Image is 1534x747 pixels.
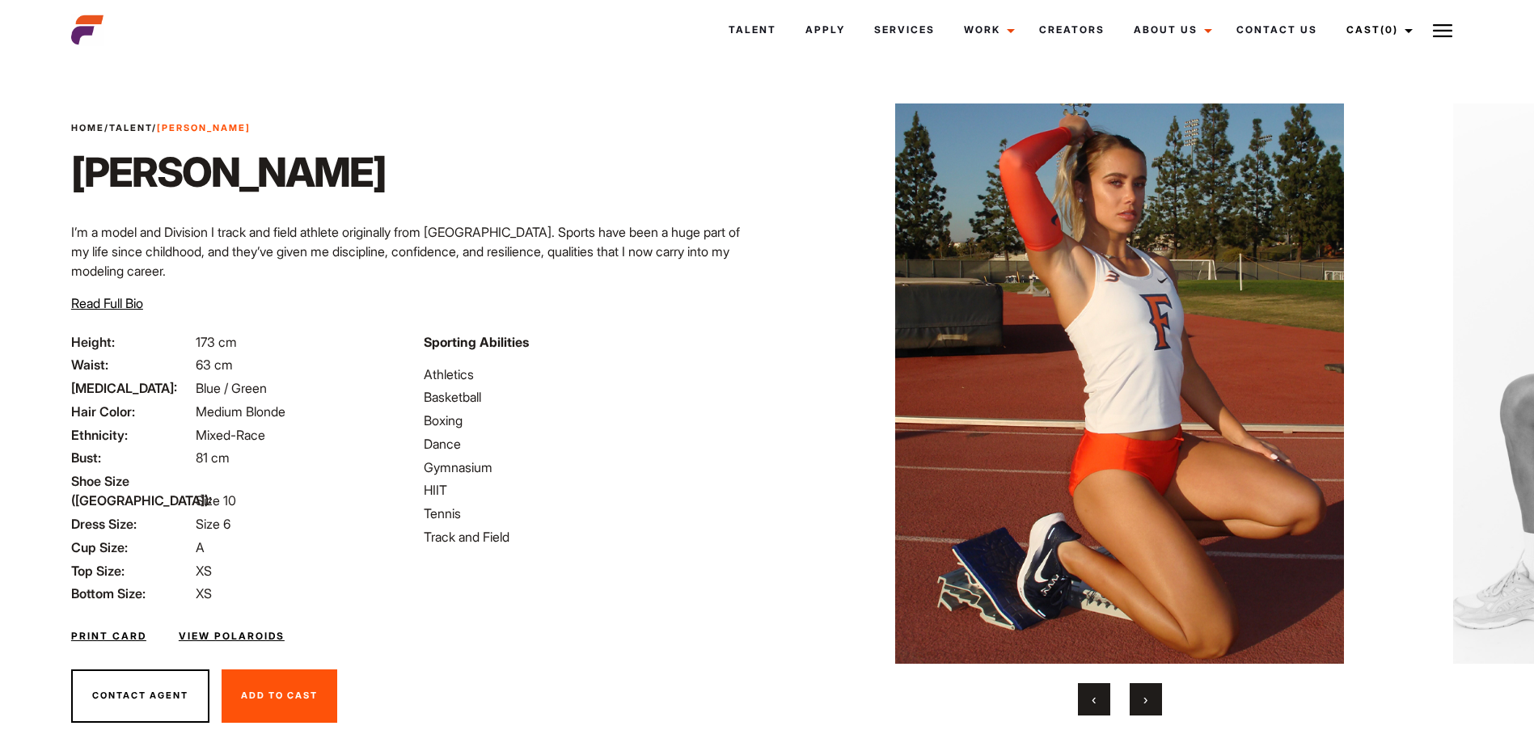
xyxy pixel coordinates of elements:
[179,629,285,644] a: View Polaroids
[71,629,146,644] a: Print Card
[109,122,152,133] a: Talent
[1119,8,1222,52] a: About Us
[424,458,757,477] li: Gymnasium
[71,332,192,352] span: Height:
[1332,8,1422,52] a: Cast(0)
[196,357,233,373] span: 63 cm
[196,449,230,466] span: 81 cm
[424,527,757,547] li: Track and Field
[71,514,192,534] span: Dress Size:
[71,293,143,313] button: Read Full Bio
[71,538,192,557] span: Cup Size:
[157,122,251,133] strong: [PERSON_NAME]
[1380,23,1398,36] span: (0)
[1222,8,1332,52] a: Contact Us
[860,8,949,52] a: Services
[424,365,757,384] li: Athletics
[196,585,212,601] span: XS
[196,403,285,420] span: Medium Blonde
[71,402,192,421] span: Hair Color:
[424,504,757,523] li: Tennis
[424,480,757,500] li: HIIT
[71,222,758,281] p: I’m a model and Division I track and field athlete originally from [GEOGRAPHIC_DATA]. Sports have...
[196,492,236,509] span: Size 10
[424,434,757,454] li: Dance
[71,295,143,311] span: Read Full Bio
[196,539,205,555] span: A
[196,334,237,350] span: 173 cm
[714,8,791,52] a: Talent
[71,561,192,580] span: Top Size:
[424,411,757,430] li: Boxing
[196,427,265,443] span: Mixed-Race
[1433,21,1452,40] img: Burger icon
[222,669,337,723] button: Add To Cast
[949,8,1025,52] a: Work
[196,563,212,579] span: XS
[1143,691,1147,707] span: Next
[71,378,192,398] span: [MEDICAL_DATA]:
[71,148,386,196] h1: [PERSON_NAME]
[1092,691,1096,707] span: Previous
[791,8,860,52] a: Apply
[71,425,192,445] span: Ethnicity:
[71,122,104,133] a: Home
[1025,8,1119,52] a: Creators
[71,121,251,135] span: / /
[71,669,209,723] button: Contact Agent
[424,387,757,407] li: Basketball
[424,334,529,350] strong: Sporting Abilities
[196,380,267,396] span: Blue / Green
[71,448,192,467] span: Bust:
[71,14,104,46] img: cropped-aefm-brand-fav-22-square.png
[71,584,192,603] span: Bottom Size:
[71,355,192,374] span: Waist:
[241,690,318,701] span: Add To Cast
[196,516,230,532] span: Size 6
[71,471,192,510] span: Shoe Size ([GEOGRAPHIC_DATA]):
